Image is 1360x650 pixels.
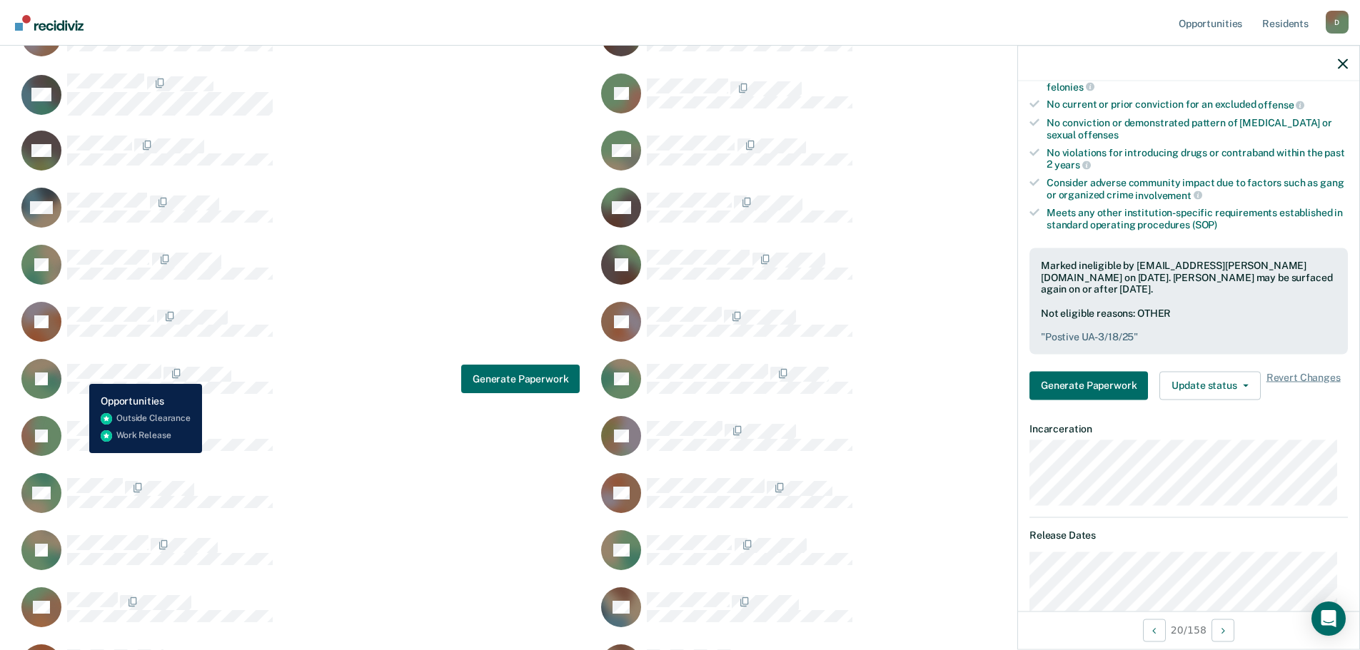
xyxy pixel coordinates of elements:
[17,529,597,586] div: CaseloadOpportunityCell-1153916
[1029,529,1348,541] dt: Release Dates
[1047,98,1348,111] div: No current or prior conviction for an excluded
[1041,330,1336,342] pre: " Postive UA-3/18/25 "
[1054,159,1091,171] span: years
[1326,11,1349,34] button: Profile dropdown button
[1029,422,1348,435] dt: Incarceration
[1047,176,1348,200] div: Consider adverse community impact due to factors such as gang or organized crime
[1047,207,1348,231] div: Meets any other institution-specific requirements established in standard operating procedures
[1018,611,1359,649] div: 20 / 158
[1159,371,1260,400] button: Update status
[597,301,1177,358] div: CaseloadOpportunityCell-1334479
[17,187,597,244] div: CaseloadOpportunityCell-1058310
[597,73,1177,130] div: CaseloadOpportunityCell-1265273
[597,472,1177,529] div: CaseloadOpportunityCell-1237611
[1311,601,1346,636] div: Open Intercom Messenger
[597,529,1177,586] div: CaseloadOpportunityCell-1369949
[1135,189,1202,200] span: involvement
[1212,619,1234,641] button: Next Opportunity
[1029,371,1148,400] button: Generate Paperwork
[1192,219,1217,230] span: (SOP)
[1078,128,1119,140] span: offenses
[1326,11,1349,34] div: D
[1266,371,1341,400] span: Revert Changes
[597,187,1177,244] div: CaseloadOpportunityCell-1142879
[597,130,1177,187] div: CaseloadOpportunityCell-1180748
[1047,146,1348,171] div: No violations for introducing drugs or contraband within the past 2
[17,130,597,187] div: CaseloadOpportunityCell-1338513
[1143,619,1166,641] button: Previous Opportunity
[17,415,597,472] div: CaseloadOpportunityCell-195516
[461,365,580,393] button: Generate Paperwork
[1047,81,1094,92] span: felonies
[17,301,597,358] div: CaseloadOpportunityCell-1377476
[17,358,597,415] div: CaseloadOpportunityCell-1130797
[1041,308,1336,343] div: Not eligible reasons: OTHER
[597,415,1177,472] div: CaseloadOpportunityCell-1397780
[597,244,1177,301] div: CaseloadOpportunityCell-1385547
[597,358,1177,415] div: CaseloadOpportunityCell-87042
[17,244,597,301] div: CaseloadOpportunityCell-1396013
[1047,116,1348,141] div: No conviction or demonstrated pattern of [MEDICAL_DATA] or sexual
[1258,99,1304,111] span: offense
[17,73,597,130] div: CaseloadOpportunityCell-1115800
[597,586,1177,644] div: CaseloadOpportunityCell-1163015
[17,472,597,529] div: CaseloadOpportunityCell-1251775
[1041,259,1336,295] div: Marked ineligible by [EMAIL_ADDRESS][PERSON_NAME][DOMAIN_NAME] on [DATE]. [PERSON_NAME] may be su...
[17,586,597,644] div: CaseloadOpportunityCell-1396374
[15,15,84,31] img: Recidiviz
